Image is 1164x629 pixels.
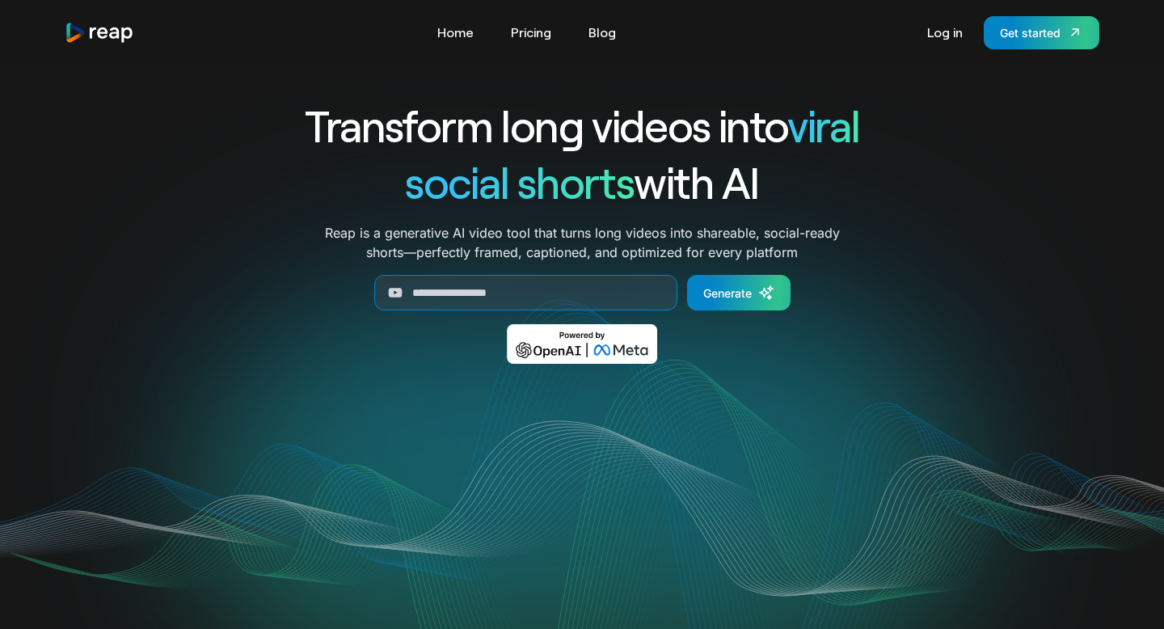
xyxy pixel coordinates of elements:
[984,16,1099,49] a: Get started
[1000,24,1061,41] div: Get started
[325,223,840,262] p: Reap is a generative AI video tool that turns long videos into shareable, social-ready shorts—per...
[246,275,918,310] form: Generate Form
[703,285,752,302] div: Generate
[246,154,918,210] h1: with AI
[687,275,791,310] a: Generate
[580,19,624,45] a: Blog
[65,22,134,44] img: reap logo
[503,19,559,45] a: Pricing
[919,19,971,45] a: Log in
[507,324,658,364] img: Powered by OpenAI & Meta
[65,22,134,44] a: home
[246,97,918,154] h1: Transform long videos into
[787,99,859,151] span: viral
[429,19,482,45] a: Home
[405,155,634,208] span: social shorts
